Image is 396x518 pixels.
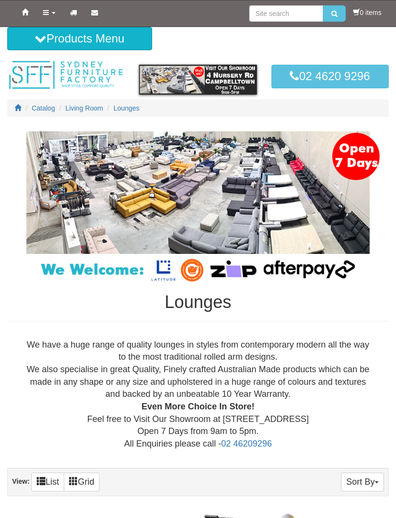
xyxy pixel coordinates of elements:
a: 02 46209296 [221,439,272,448]
img: Lounges [7,131,389,283]
img: Sydney Furniture Factory [7,60,125,90]
a: List [31,473,64,491]
input: Site search [249,5,323,22]
a: Lounges [113,104,140,112]
button: Products Menu [7,27,152,50]
a: Living Room [66,104,103,112]
b: Even More Choice In Store! [141,402,255,411]
a: Catalog [32,104,55,112]
strong: View: [12,477,29,485]
a: 02 4620 9296 [271,65,389,88]
img: showroom.gif [139,65,256,94]
h1: Lounges [7,293,389,312]
a: Grid [64,473,99,491]
button: Sort By [341,473,384,491]
div: We have a huge range of quality lounges in styles from contemporary modern all the way to the mos... [15,339,381,450]
li: 0 items [353,8,382,17]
